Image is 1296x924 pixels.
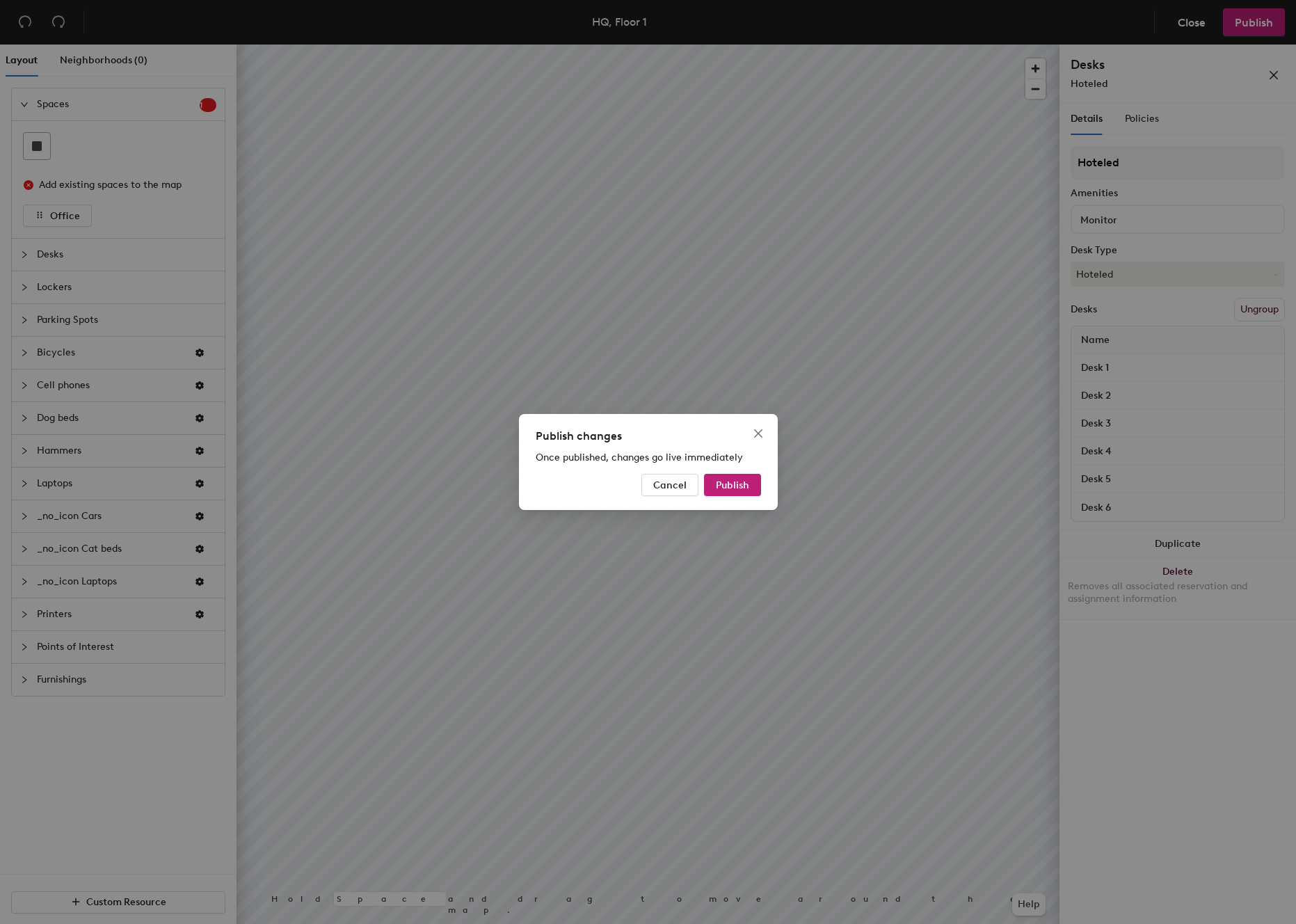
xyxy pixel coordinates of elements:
[653,479,687,491] span: Cancel
[747,428,769,439] span: Close
[536,428,761,445] div: Publish changes
[641,474,698,496] button: Cancel
[716,479,749,491] span: Publish
[747,422,769,445] button: Close
[536,452,743,463] span: Once published, changes go live immediately
[704,474,761,496] button: Publish
[753,428,764,439] span: close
